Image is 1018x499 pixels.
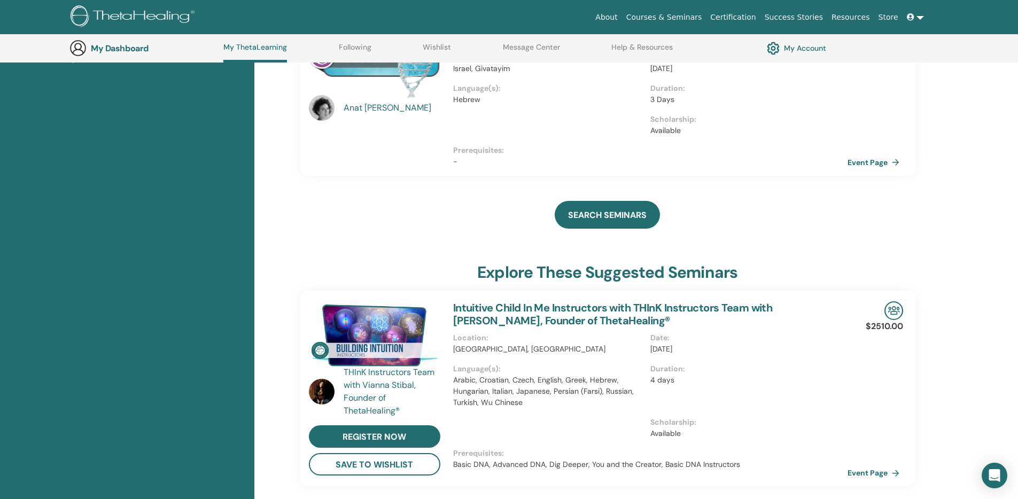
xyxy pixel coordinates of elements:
[874,7,903,27] a: Store
[71,5,198,29] img: logo.png
[477,263,737,282] h3: explore these suggested seminars
[650,63,841,74] p: [DATE]
[650,375,841,386] p: 4 days
[423,43,451,60] a: Wishlist
[453,375,644,408] p: Arabic, Croatian, Czech, English, Greek, Hebrew, Hungarian, Italian, Japanese, Persian (Farsi), R...
[309,425,440,448] a: register now
[591,7,621,27] a: About
[453,156,848,167] p: -
[309,453,440,475] button: save to wishlist
[650,94,841,105] p: 3 Days
[650,114,841,125] p: Scholarship :
[650,363,841,375] p: Duration :
[343,431,406,442] span: register now
[453,448,848,459] p: Prerequisites :
[866,320,903,333] p: $2510.00
[611,43,673,60] a: Help & Resources
[706,7,760,27] a: Certification
[309,379,335,404] img: default.jpg
[344,102,442,114] a: Anat [PERSON_NAME]
[650,332,841,344] p: Date :
[309,95,335,121] img: default.jpg
[453,332,644,344] p: Location :
[650,83,841,94] p: Duration :
[848,154,904,170] a: Event Page
[453,301,773,328] a: Intuitive Child In Me Instructors with THInK Instructors Team with [PERSON_NAME], Founder of Thet...
[339,43,371,60] a: Following
[91,43,198,53] h3: My Dashboard
[453,63,644,74] p: Israel, Givatayim
[453,83,644,94] p: Language(s) :
[453,459,848,470] p: Basic DNA, Advanced DNA, Dig Deeper, You and the Creator, Basic DNA Instructors
[650,428,841,439] p: Available
[568,209,647,221] span: SEARCH SEMINARS
[309,301,440,370] img: Intuitive Child In Me Instructors
[555,201,660,229] a: SEARCH SEMINARS
[767,39,826,57] a: My Account
[453,344,644,355] p: [GEOGRAPHIC_DATA], [GEOGRAPHIC_DATA]
[650,125,841,136] p: Available
[650,417,841,428] p: Scholarship :
[344,366,442,417] a: THInK Instructors Team with Vianna Stibal, Founder of ThetaHealing®
[453,94,644,105] p: Hebrew
[223,43,287,63] a: My ThetaLearning
[760,7,827,27] a: Success Stories
[650,344,841,355] p: [DATE]
[453,145,848,156] p: Prerequisites :
[884,301,903,320] img: In-Person Seminar
[848,465,904,481] a: Event Page
[767,39,780,57] img: cog.svg
[827,7,874,27] a: Resources
[982,463,1007,488] div: Open Intercom Messenger
[69,40,87,57] img: generic-user-icon.jpg
[503,43,560,60] a: Message Center
[453,363,644,375] p: Language(s) :
[622,7,706,27] a: Courses & Seminars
